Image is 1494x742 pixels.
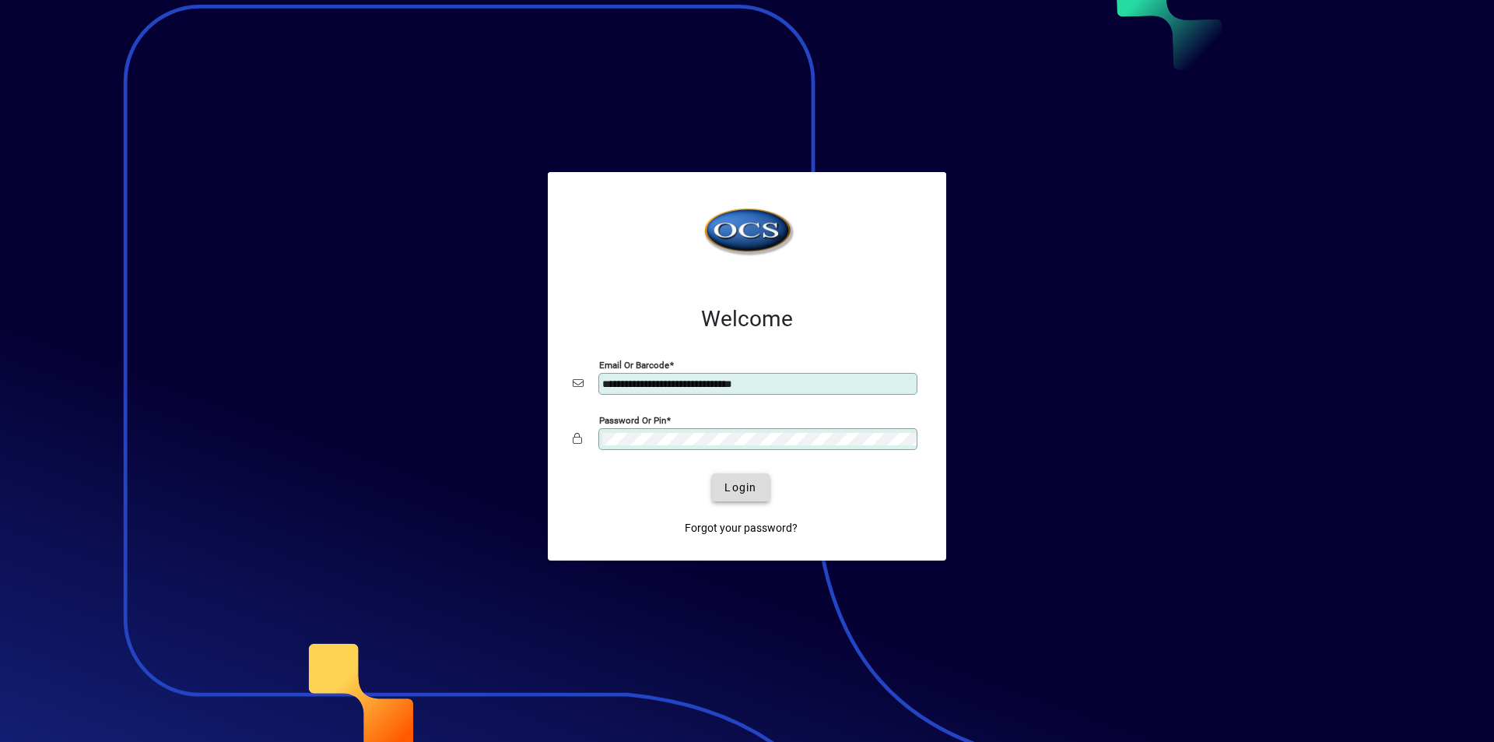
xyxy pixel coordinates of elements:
a: Forgot your password? [679,514,804,542]
span: Forgot your password? [685,520,798,536]
span: Login [724,480,756,496]
mat-label: Email or Barcode [599,360,669,371]
mat-label: Password or Pin [599,415,666,426]
button: Login [712,473,769,501]
h2: Welcome [573,306,921,332]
